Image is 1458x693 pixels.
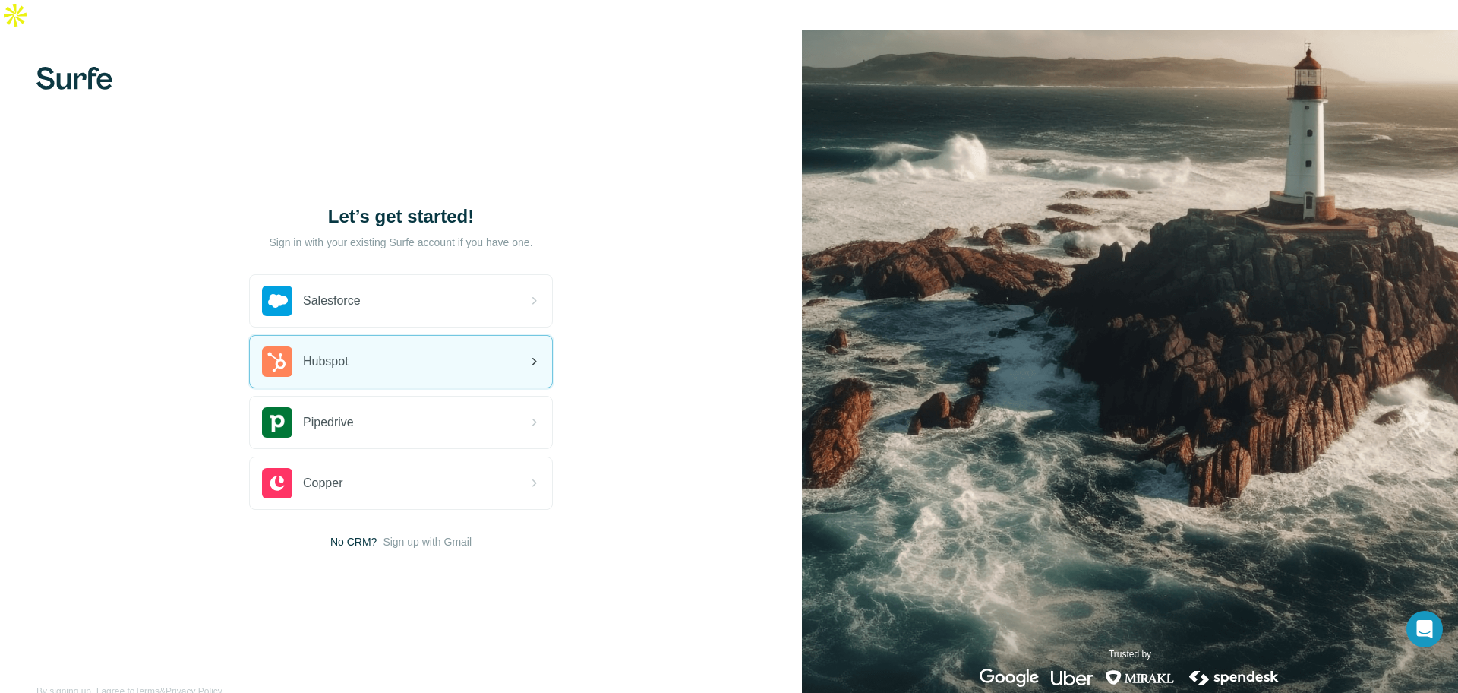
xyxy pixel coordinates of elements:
[330,534,377,549] span: No CRM?
[1406,611,1443,647] div: Open Intercom Messenger
[262,286,292,316] img: salesforce's logo
[303,413,354,432] span: Pipedrive
[36,67,112,90] img: Surfe's logo
[980,669,1039,687] img: google's logo
[249,204,553,229] h1: Let’s get started!
[383,534,472,549] button: Sign up with Gmail
[303,353,349,371] span: Hubspot
[1109,647,1151,661] p: Trusted by
[262,346,292,377] img: hubspot's logo
[303,292,361,310] span: Salesforce
[1187,669,1281,687] img: spendesk's logo
[1105,669,1175,687] img: mirakl's logo
[262,468,292,498] img: copper's logo
[303,474,342,492] span: Copper
[262,407,292,438] img: pipedrive's logo
[1051,669,1093,687] img: uber's logo
[269,235,532,250] p: Sign in with your existing Surfe account if you have one.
